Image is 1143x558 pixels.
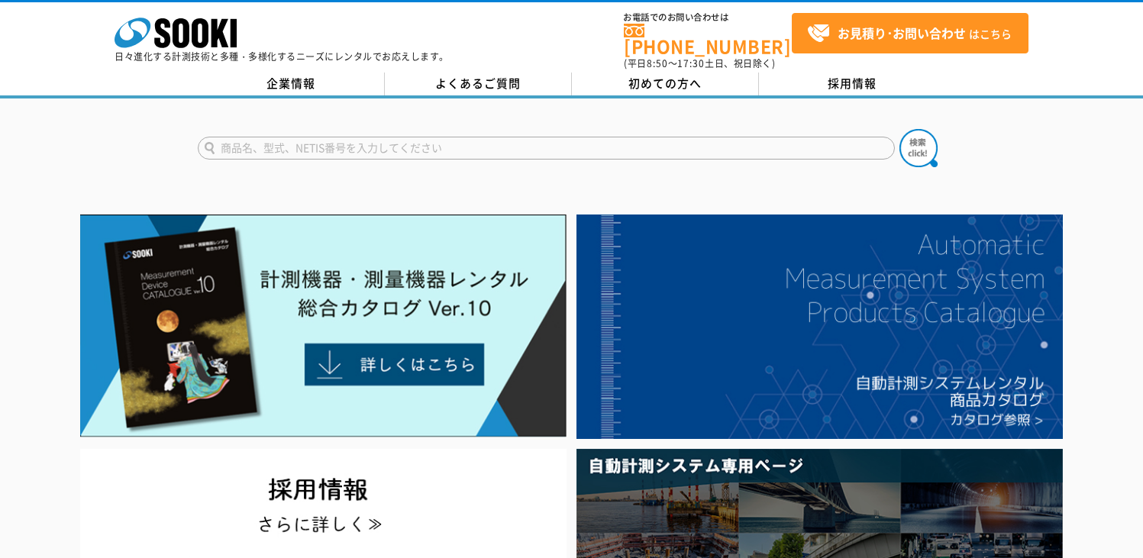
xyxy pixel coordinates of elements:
[576,214,1063,439] img: 自動計測システムカタログ
[198,73,385,95] a: 企業情報
[792,13,1028,53] a: お見積り･お問い合わせはこちら
[677,56,705,70] span: 17:30
[624,13,792,22] span: お電話でのお問い合わせは
[628,75,702,92] span: 初めての方へ
[80,214,567,437] img: Catalog Ver10
[647,56,668,70] span: 8:50
[807,22,1012,45] span: はこちら
[572,73,759,95] a: 初めての方へ
[624,56,775,70] span: (平日 ～ 土日、祝日除く)
[198,137,895,160] input: 商品名、型式、NETIS番号を入力してください
[759,73,946,95] a: 採用情報
[385,73,572,95] a: よくあるご質問
[838,24,966,42] strong: お見積り･お問い合わせ
[899,129,938,167] img: btn_search.png
[624,24,792,55] a: [PHONE_NUMBER]
[115,52,449,61] p: 日々進化する計測技術と多種・多様化するニーズにレンタルでお応えします。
